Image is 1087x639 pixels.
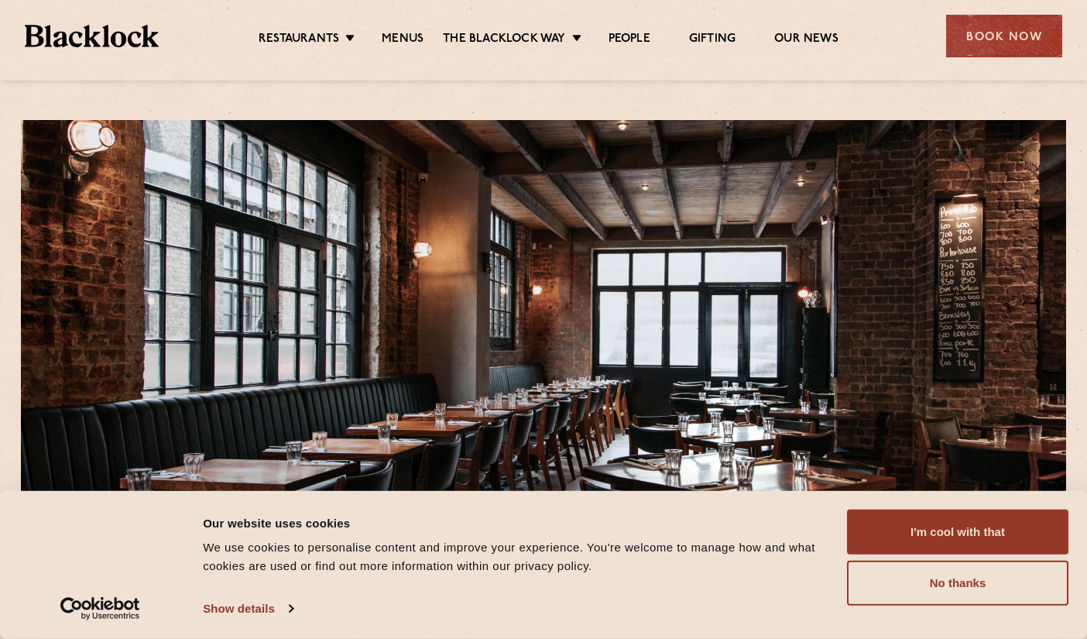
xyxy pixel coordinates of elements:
img: BL_Textured_Logo-footer-cropped.svg [25,25,159,47]
a: Our News [774,32,838,49]
div: Book Now [946,15,1062,57]
a: The Blacklock Way [443,32,565,49]
a: Show details [203,597,293,620]
a: Usercentrics Cookiebot - opens in a new window [33,597,168,620]
button: I'm cool with that [847,510,1068,555]
a: Restaurants [259,32,339,49]
div: Our website uses cookies [203,514,829,532]
a: People [609,32,650,49]
a: Gifting [689,32,736,49]
button: No thanks [847,561,1068,606]
a: Menus [382,32,423,49]
div: We use cookies to personalise content and improve your experience. You're welcome to manage how a... [203,538,829,575]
